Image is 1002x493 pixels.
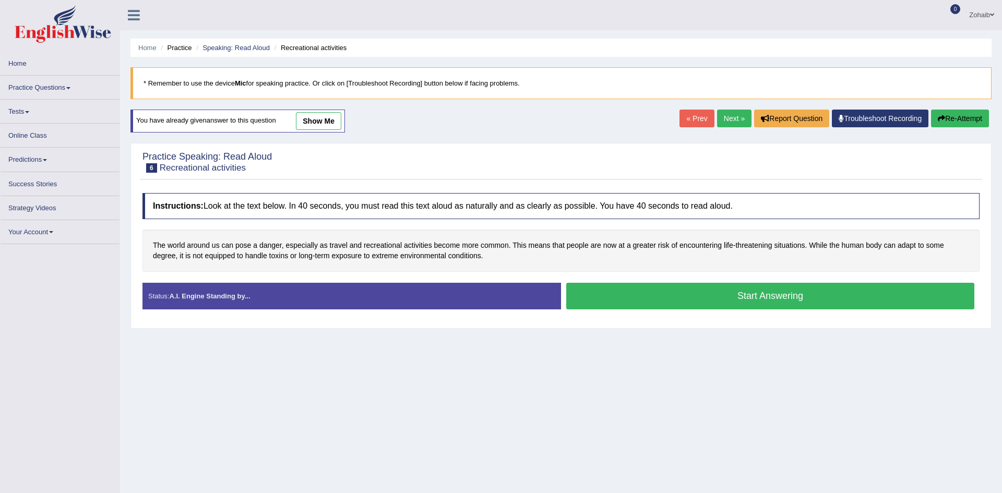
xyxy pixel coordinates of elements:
li: Recreational activities [272,43,347,53]
a: Home [138,44,157,52]
li: Practice [158,43,192,53]
a: Your Account [1,220,120,241]
button: Report Question [754,110,829,127]
div: You have already given answer to this question [130,110,345,133]
a: Speaking: Read Aloud [202,44,270,52]
a: Tests [1,100,120,120]
div: The world around us can pose a danger, especially as travel and recreational activities become mo... [142,230,980,272]
a: Practice Questions [1,76,120,96]
span: 6 [146,163,157,173]
a: Troubleshoot Recording [832,110,928,127]
button: Re-Attempt [931,110,989,127]
b: Instructions: [153,201,204,210]
button: Start Answering [566,283,974,309]
h4: Look at the text below. In 40 seconds, you must read this text aloud as naturally and as clearly ... [142,193,980,219]
div: Status: [142,283,561,309]
strong: A.I. Engine Standing by... [169,292,250,300]
a: Predictions [1,148,120,168]
b: Mic [235,79,246,87]
blockquote: * Remember to use the device for speaking practice. Or click on [Troubleshoot Recording] button b... [130,67,992,99]
h2: Practice Speaking: Read Aloud [142,152,272,173]
a: Next » [717,110,751,127]
a: Home [1,52,120,72]
a: « Prev [679,110,714,127]
a: show me [296,112,341,130]
a: Strategy Videos [1,196,120,217]
small: Recreational activities [160,163,246,173]
span: 0 [950,4,961,14]
a: Online Class [1,124,120,144]
a: Success Stories [1,172,120,193]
